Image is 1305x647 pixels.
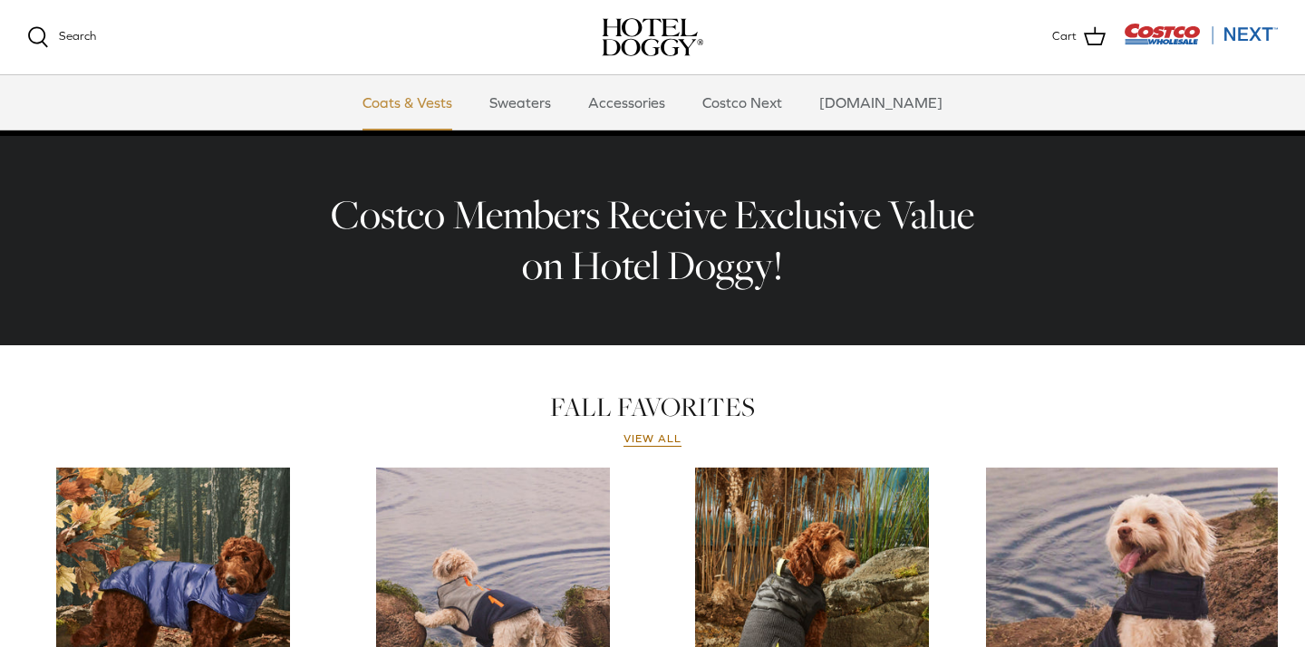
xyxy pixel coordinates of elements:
span: Search [59,29,96,43]
a: Search [27,26,96,48]
span: Cart [1052,27,1077,46]
a: Accessories [572,75,681,130]
a: Sweaters [473,75,567,130]
h2: Costco Members Receive Exclusive Value on Hotel Doggy! [317,189,988,292]
img: Costco Next [1124,23,1278,45]
a: Costco Next [686,75,798,130]
a: Visit Costco Next [1124,34,1278,48]
img: hoteldoggycom [602,18,703,56]
a: Cart [1052,25,1106,49]
a: [DOMAIN_NAME] [803,75,959,130]
a: FALL FAVORITES [550,389,755,425]
a: Coats & Vests [346,75,469,130]
a: View all [623,432,681,447]
a: hoteldoggy.com hoteldoggycom [602,18,703,56]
